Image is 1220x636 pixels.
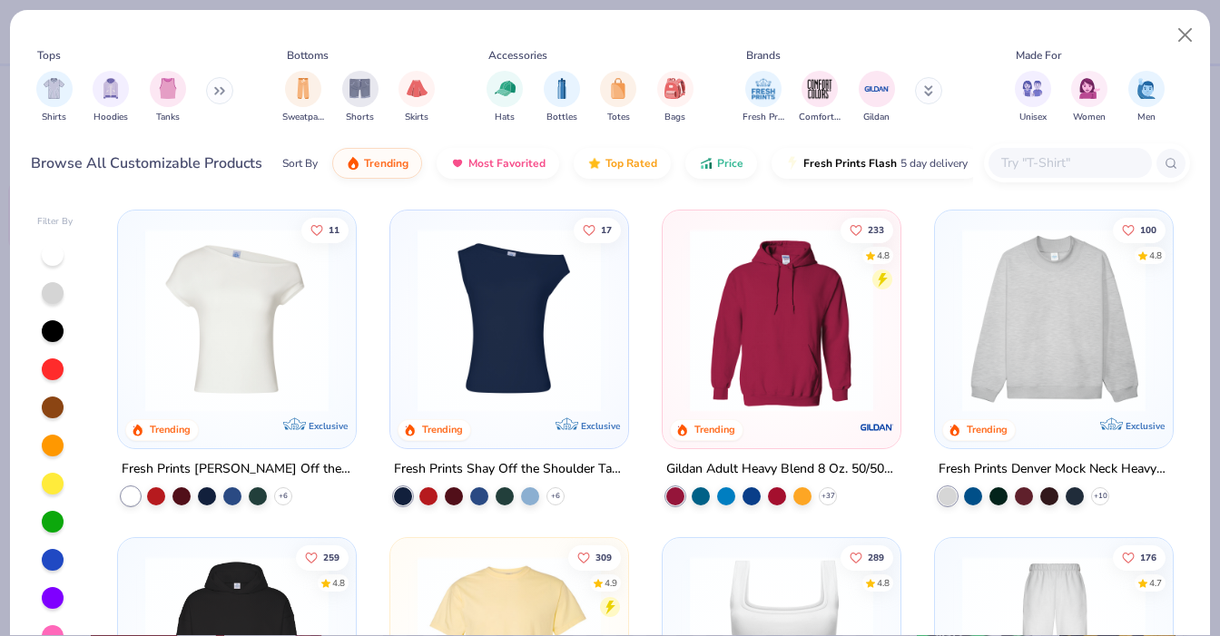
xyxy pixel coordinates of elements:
button: filter button [799,71,841,124]
div: filter for Hats [487,71,523,124]
span: Hats [495,111,515,124]
span: Fresh Prints [743,111,784,124]
button: filter button [743,71,784,124]
div: 4.9 [605,576,617,590]
span: Exclusive [1125,420,1164,432]
div: 4.8 [333,576,346,590]
span: Exclusive [581,420,620,432]
button: filter button [1071,71,1107,124]
div: Filter By [37,215,74,229]
button: filter button [282,71,324,124]
button: Fresh Prints Flash5 day delivery [772,148,981,179]
div: filter for Tanks [150,71,186,124]
img: Shorts Image [349,78,370,99]
div: Browse All Customizable Products [31,152,262,174]
button: filter button [36,71,73,124]
img: Gildan logo [859,409,895,445]
span: Hoodies [93,111,128,124]
button: Like [841,217,893,242]
span: + 10 [1093,491,1107,502]
span: 309 [595,553,612,562]
button: filter button [487,71,523,124]
div: filter for Men [1128,71,1165,124]
button: Top Rated [574,148,671,179]
button: Close [1168,18,1203,53]
span: Top Rated [605,156,657,171]
img: Comfort Colors Image [806,75,833,103]
img: Sweatpants Image [293,78,313,99]
div: 4.8 [877,576,890,590]
img: Skirts Image [407,78,428,99]
img: Fresh Prints Image [750,75,777,103]
span: Women [1073,111,1106,124]
button: filter button [150,71,186,124]
span: Exclusive [309,420,348,432]
span: Fresh Prints Flash [803,156,897,171]
span: Men [1137,111,1156,124]
span: Most Favorited [468,156,546,171]
span: Tanks [156,111,180,124]
span: 233 [868,225,884,234]
span: Comfort Colors [799,111,841,124]
input: Try "T-Shirt" [999,152,1139,173]
span: + 37 [821,491,834,502]
button: Price [685,148,757,179]
div: 4.7 [1149,576,1162,590]
div: Accessories [488,47,547,64]
div: 4.8 [1149,249,1162,262]
span: 259 [324,553,340,562]
span: Price [717,156,743,171]
button: filter button [859,71,895,124]
img: Shirts Image [44,78,64,99]
button: Like [297,544,349,570]
div: Fresh Prints Shay Off the Shoulder Tank [394,458,625,481]
div: filter for Sweatpants [282,71,324,124]
img: Totes Image [608,78,628,99]
img: trending.gif [346,156,360,171]
button: filter button [1128,71,1165,124]
button: Like [1113,544,1166,570]
button: Like [574,217,621,242]
img: 01756b78-01f6-4cc6-8d8a-3c30c1a0c8ac [681,229,882,412]
div: filter for Shirts [36,71,73,124]
span: Bags [664,111,685,124]
div: filter for Hoodies [93,71,129,124]
div: filter for Totes [600,71,636,124]
div: Sort By [282,155,318,171]
button: filter button [1015,71,1051,124]
img: Hoodies Image [101,78,121,99]
span: Skirts [405,111,428,124]
button: filter button [600,71,636,124]
button: Like [841,544,893,570]
span: Bottles [546,111,577,124]
span: 11 [330,225,340,234]
img: 5716b33b-ee27-473a-ad8a-9b8687048459 [408,229,610,412]
div: Brands [746,47,781,64]
span: 17 [601,225,612,234]
div: filter for Unisex [1015,71,1051,124]
span: 5 day delivery [900,153,968,174]
div: filter for Bags [657,71,694,124]
button: filter button [544,71,580,124]
img: Gildan Image [863,75,890,103]
button: Most Favorited [437,148,559,179]
span: Shorts [346,111,374,124]
div: Fresh Prints [PERSON_NAME] Off the Shoulder Top [122,458,352,481]
span: + 6 [279,491,288,502]
div: filter for Comfort Colors [799,71,841,124]
span: + 6 [551,491,560,502]
span: 100 [1140,225,1156,234]
img: a1c94bf0-cbc2-4c5c-96ec-cab3b8502a7f [136,229,338,412]
div: filter for Bottles [544,71,580,124]
img: TopRated.gif [587,156,602,171]
button: Like [1113,217,1166,242]
img: f5d85501-0dbb-4ee4-b115-c08fa3845d83 [953,229,1155,412]
button: Trending [332,148,422,179]
span: Totes [607,111,630,124]
img: most_fav.gif [450,156,465,171]
img: Bags Image [664,78,684,99]
div: filter for Women [1071,71,1107,124]
div: filter for Fresh Prints [743,71,784,124]
button: filter button [93,71,129,124]
img: Men Image [1136,78,1156,99]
